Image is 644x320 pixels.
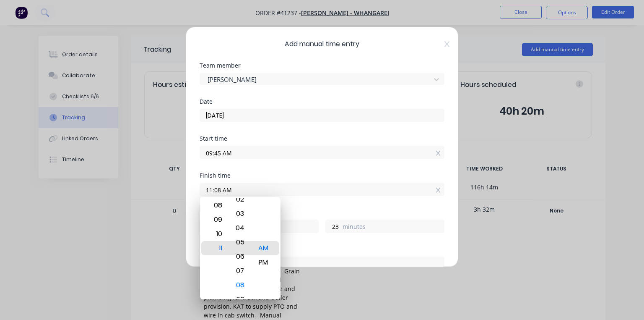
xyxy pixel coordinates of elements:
label: minutes [343,222,444,233]
div: 03 [230,207,250,221]
div: 08 [207,198,227,212]
div: Team member [200,63,444,68]
div: Order # [200,247,444,252]
div: Finish time [200,173,444,178]
span: Add manual time entry [200,39,444,49]
div: 11 [207,241,227,255]
div: PM [253,255,273,270]
div: Start time [200,136,444,142]
div: Hour [205,197,229,299]
div: 09 [230,292,250,307]
div: Hours worked [200,210,444,215]
div: Minute [229,197,252,299]
div: 06 [230,249,250,264]
div: 09 [207,212,227,227]
div: 04 [230,221,250,235]
div: Date [200,99,444,105]
div: 10 [207,227,227,241]
input: Search order number... [200,257,444,269]
div: 08 [230,278,250,292]
div: AM [253,241,273,255]
div: 02 [230,192,250,207]
input: 0 [326,220,340,233]
div: 05 [230,235,250,249]
div: 07 [230,264,250,278]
